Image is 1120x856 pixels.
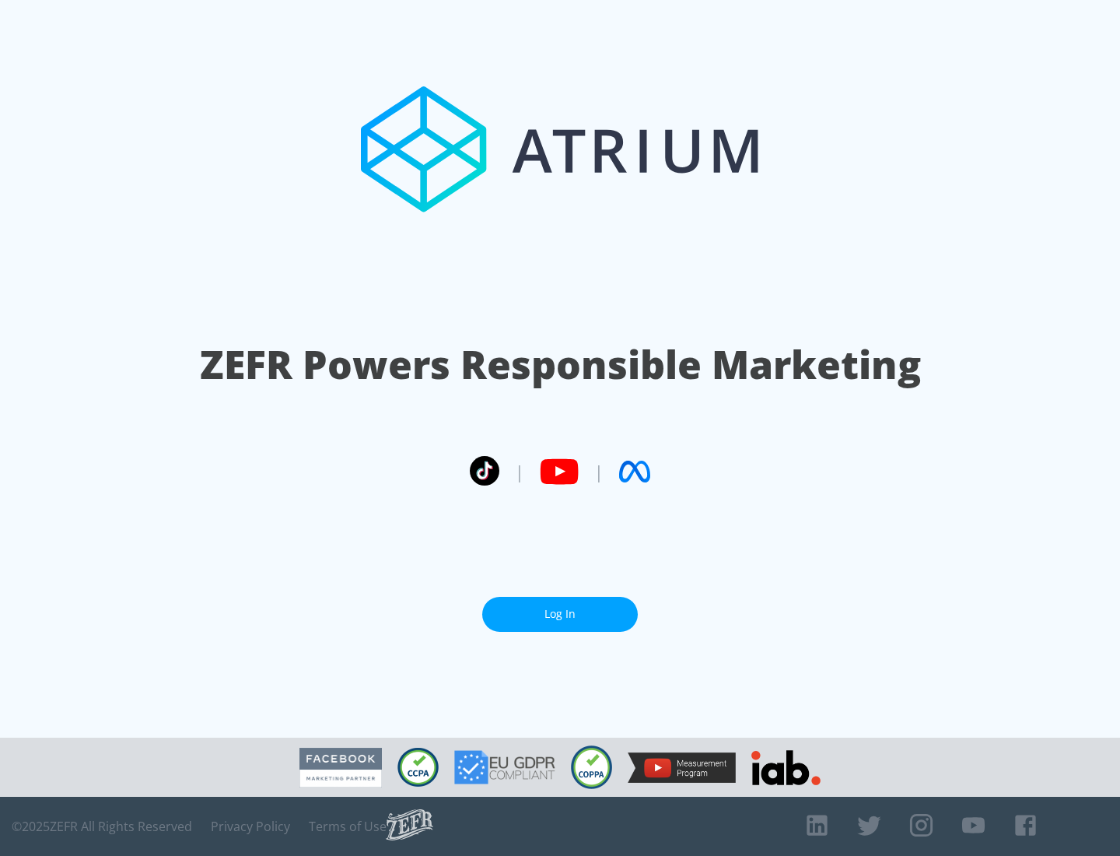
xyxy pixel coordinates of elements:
img: GDPR Compliant [454,750,555,784]
a: Log In [482,597,638,632]
h1: ZEFR Powers Responsible Marketing [200,338,921,391]
span: | [594,460,604,483]
img: Facebook Marketing Partner [299,748,382,788]
img: IAB [751,750,821,785]
img: CCPA Compliant [397,748,439,787]
a: Privacy Policy [211,819,290,834]
img: COPPA Compliant [571,745,612,789]
span: © 2025 ZEFR All Rights Reserved [12,819,192,834]
a: Terms of Use [309,819,387,834]
span: | [515,460,524,483]
img: YouTube Measurement Program [628,753,736,783]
